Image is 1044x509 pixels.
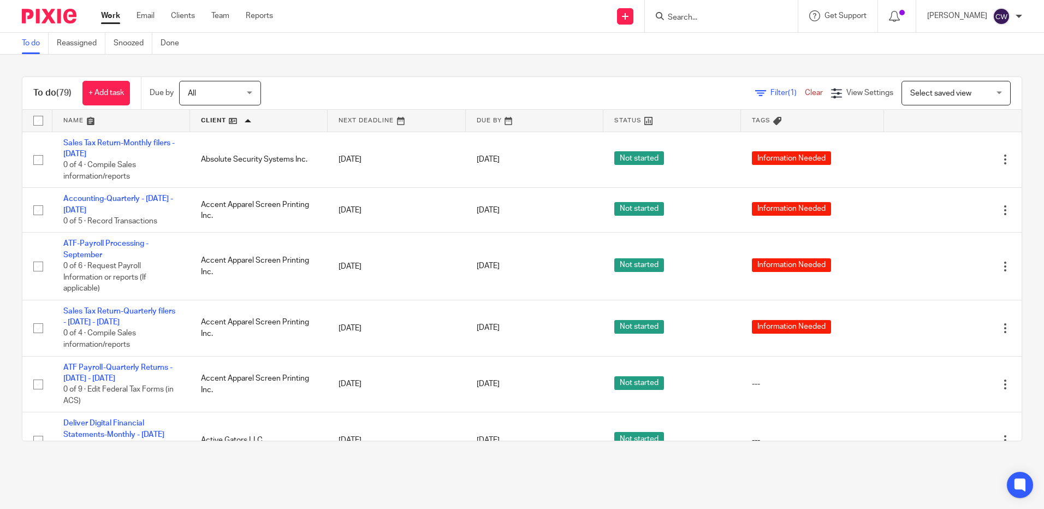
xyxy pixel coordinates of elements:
[63,419,164,438] a: Deliver Digital Financial Statements-Monthly - [DATE]
[614,432,664,446] span: Not started
[805,89,823,97] a: Clear
[63,307,175,326] a: Sales Tax Return-Quarterly filers - [DATE] - [DATE]
[63,386,174,405] span: 0 of 9 · Edit Federal Tax Forms (in ACS)
[752,435,873,446] div: ---
[614,376,664,390] span: Not started
[328,356,465,412] td: [DATE]
[82,81,130,105] a: + Add task
[752,151,831,165] span: Information Needed
[846,89,893,97] span: View Settings
[477,324,500,332] span: [DATE]
[190,412,328,469] td: Active Gators LLC
[63,330,136,349] span: 0 of 4 · Compile Sales information/reports
[22,9,76,23] img: Pixie
[190,233,328,300] td: Accent Apparel Screen Printing Inc.
[190,188,328,233] td: Accent Apparel Screen Printing Inc.
[752,378,873,389] div: ---
[63,217,157,225] span: 0 of 5 · Record Transactions
[246,10,273,21] a: Reports
[328,412,465,469] td: [DATE]
[667,13,765,23] input: Search
[328,233,465,300] td: [DATE]
[63,161,136,180] span: 0 of 4 · Compile Sales information/reports
[752,258,831,272] span: Information Needed
[63,139,175,158] a: Sales Tax Return-Monthly filers - [DATE]
[752,117,770,123] span: Tags
[477,206,500,214] span: [DATE]
[752,202,831,216] span: Information Needed
[22,33,49,54] a: To do
[328,132,465,188] td: [DATE]
[137,10,155,21] a: Email
[993,8,1010,25] img: svg%3E
[477,156,500,163] span: [DATE]
[328,300,465,356] td: [DATE]
[188,90,196,97] span: All
[161,33,187,54] a: Done
[101,10,120,21] a: Work
[788,89,797,97] span: (1)
[56,88,72,97] span: (79)
[614,202,664,216] span: Not started
[57,33,105,54] a: Reassigned
[477,436,500,444] span: [DATE]
[63,240,149,258] a: ATF-Payroll Processing - September
[328,188,465,233] td: [DATE]
[33,87,72,99] h1: To do
[477,380,500,388] span: [DATE]
[190,132,328,188] td: Absolute Security Systems Inc.
[752,320,831,334] span: Information Needed
[824,12,867,20] span: Get Support
[171,10,195,21] a: Clients
[190,300,328,356] td: Accent Apparel Screen Printing Inc.
[614,320,664,334] span: Not started
[63,262,146,292] span: 0 of 6 · Request Payroll Information or reports (If applicable)
[150,87,174,98] p: Due by
[614,151,664,165] span: Not started
[477,263,500,270] span: [DATE]
[927,10,987,21] p: [PERSON_NAME]
[63,195,173,214] a: Accounting-Quarterly - [DATE] - [DATE]
[114,33,152,54] a: Snoozed
[63,364,173,382] a: ATF Payroll-Quarterly Returns - [DATE] - [DATE]
[211,10,229,21] a: Team
[614,258,664,272] span: Not started
[770,89,805,97] span: Filter
[910,90,971,97] span: Select saved view
[190,356,328,412] td: Accent Apparel Screen Printing Inc.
